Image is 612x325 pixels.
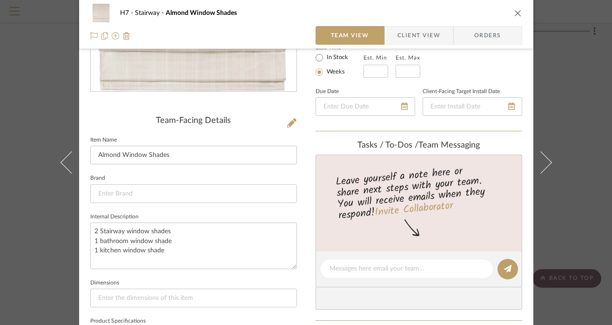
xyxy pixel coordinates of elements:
[397,26,440,45] span: Client View
[316,52,363,78] mat-radio-group: Select item type
[90,184,297,203] input: Enter Brand
[357,141,418,149] span: Tasks / To-Dos /
[90,146,297,164] input: Enter Item Name
[325,54,348,62] label: In Stock
[90,281,119,285] label: Dimensions
[135,10,166,16] span: Stairway
[90,138,117,142] label: Item Name
[363,54,387,61] label: Est. Min
[316,97,415,116] input: Enter Due Date
[90,4,113,22] img: 7569793b-bb32-4cdb-a196-9e4bbe5fb7d0_48x40.jpg
[396,54,420,61] label: Est. Max
[316,89,339,94] label: Due Date
[331,26,369,45] span: Team View
[316,141,522,151] div: team Messaging
[90,116,297,126] div: Team-Facing Details
[123,32,130,40] img: Remove from project
[423,89,500,94] label: Client-Facing Target Install Date
[374,198,453,221] a: Invite Collaborator
[90,289,297,307] input: Enter the dimensions of this item
[166,10,237,16] span: Almond Window Shades
[90,176,105,181] label: Brand
[325,68,345,76] label: Weeks
[90,215,139,219] label: Internal Description
[514,9,522,17] button: close
[120,10,135,16] span: H7
[464,26,511,45] span: Orders
[314,161,523,223] div: Leave yourself a note here or share next steps with your team. You will receive emails when they ...
[90,319,146,324] label: Product Specifications
[423,97,522,116] input: Enter Install Date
